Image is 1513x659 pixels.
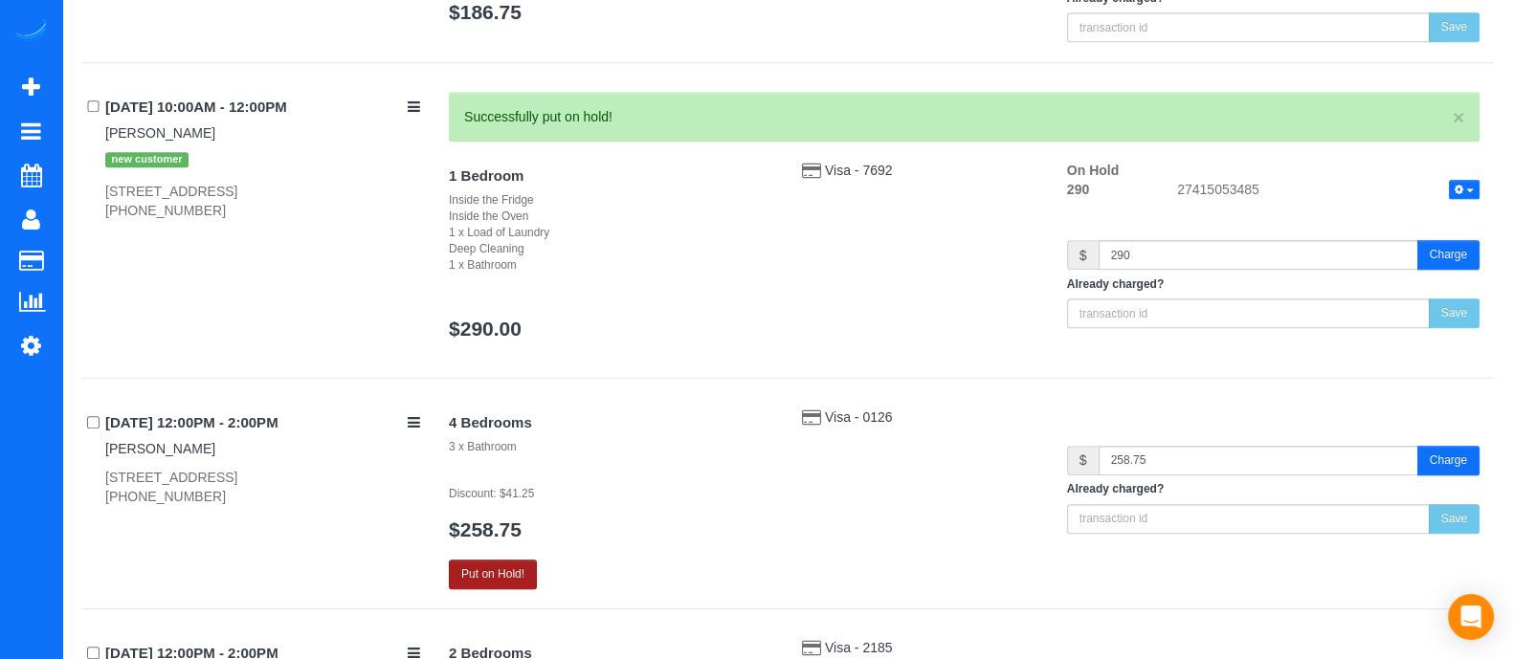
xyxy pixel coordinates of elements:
span: new customer [105,152,189,167]
div: [STREET_ADDRESS] [PHONE_NUMBER] [105,182,420,220]
a: Visa - 0126 [825,409,893,425]
img: Automaid Logo [11,19,50,46]
h4: 4 Bedrooms [449,415,773,431]
div: 27415053485 [1163,180,1494,203]
a: [PERSON_NAME] [105,125,215,141]
div: Open Intercom Messenger [1448,594,1494,640]
span: $ [1067,446,1099,475]
small: Discount: $41.25 [449,487,534,500]
div: [STREET_ADDRESS] [PHONE_NUMBER] [105,468,420,506]
span: $ [1067,240,1099,270]
a: $186.75 [449,1,522,23]
h5: Already charged? [1067,278,1480,291]
button: Charge [1417,446,1480,475]
div: 1 x Bathroom [449,257,773,274]
a: Visa - 2185 [825,640,893,655]
h4: [DATE] 10:00AM - 12:00PM [105,99,420,116]
a: [PERSON_NAME] [105,441,215,456]
input: transaction id [1067,298,1430,328]
a: Visa - 7692 [825,163,893,178]
button: Charge [1417,240,1480,270]
div: Successfully put on hold! [464,107,1464,126]
div: Deep Cleaning [449,241,773,257]
input: transaction id [1067,12,1430,42]
button: Put on Hold! [449,560,537,589]
h4: 1 Bedroom [449,168,773,185]
a: $290.00 [449,318,522,340]
div: 3 x Bathroom [449,439,773,455]
div: 1 x Load of Laundry [449,225,773,241]
div: Inside the Fridge [449,192,773,209]
div: Tags [105,143,420,172]
a: × [1453,107,1464,127]
a: $258.75 [449,518,522,540]
strong: On Hold [1067,163,1119,178]
input: transaction id [1067,504,1430,534]
strong: 290 [1067,182,1089,197]
h5: Already charged? [1067,483,1480,495]
div: Inside the Oven [449,209,773,225]
h4: [DATE] 12:00PM - 2:00PM [105,415,420,431]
